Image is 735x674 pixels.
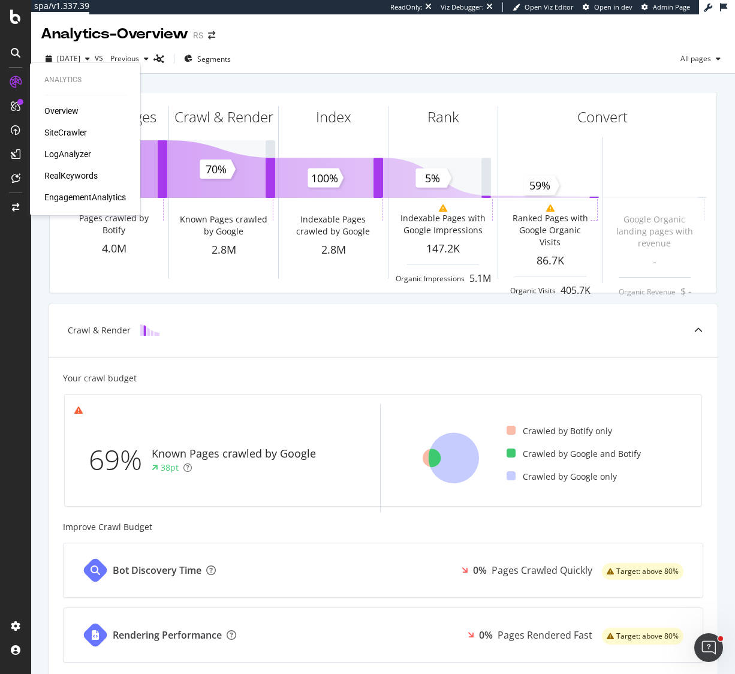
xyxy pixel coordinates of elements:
[641,2,690,12] a: Admin Page
[57,53,80,64] span: 2025 Sep. 13th
[67,212,161,236] div: Pages crawled by Botify
[169,242,278,258] div: 2.8M
[41,24,188,44] div: Analytics - Overview
[492,564,592,577] div: Pages Crawled Quickly
[63,607,703,663] a: Rendering Performance0%Pages Rendered Fastwarning label
[106,53,139,64] span: Previous
[63,521,703,533] div: Improve Crawl Budget
[390,2,423,12] div: ReadOnly:
[479,628,493,642] div: 0%
[469,272,491,285] div: 5.1M
[602,563,683,580] div: warning label
[113,564,201,577] div: Bot Discovery Time
[174,107,273,127] div: Crawl & Render
[197,54,231,64] span: Segments
[473,564,487,577] div: 0%
[179,49,236,68] button: Segments
[44,75,126,85] div: Analytics
[583,2,632,12] a: Open in dev
[286,213,380,237] div: Indexable Pages crawled by Google
[140,324,159,336] img: block-icon
[396,212,490,236] div: Indexable Pages with Google Impressions
[44,170,98,182] a: RealKeywords
[41,49,95,68] button: [DATE]
[89,440,152,480] div: 69%
[316,107,351,127] div: Index
[152,446,316,462] div: Known Pages crawled by Google
[602,628,683,645] div: warning label
[513,2,574,12] a: Open Viz Editor
[616,568,679,575] span: Target: above 80%
[106,49,153,68] button: Previous
[507,471,617,483] div: Crawled by Google only
[44,127,87,139] a: SiteCrawler
[279,242,388,258] div: 2.8M
[396,273,465,284] div: Organic Impressions
[176,213,270,237] div: Known Pages crawled by Google
[498,628,592,642] div: Pages Rendered Fast
[616,633,679,640] span: Target: above 80%
[68,324,131,336] div: Crawl & Render
[507,448,641,460] div: Crawled by Google and Botify
[113,628,222,642] div: Rendering Performance
[63,543,703,598] a: Bot Discovery Time0%Pages Crawled Quicklywarning label
[441,2,484,12] div: Viz Debugger:
[95,52,106,64] span: vs
[193,29,203,41] div: RS
[676,49,725,68] button: All pages
[59,241,168,257] div: 4.0M
[653,2,690,11] span: Admin Page
[676,53,711,64] span: All pages
[427,107,459,127] div: Rank
[63,372,137,384] div: Your crawl budget
[388,241,498,257] div: 147.2K
[208,31,215,40] div: arrow-right-arrow-left
[507,425,612,437] div: Crawled by Botify only
[44,148,91,160] a: LogAnalyzer
[594,2,632,11] span: Open in dev
[44,191,126,203] a: EngagementAnalytics
[161,462,179,474] div: 38pt
[694,633,723,662] iframe: Intercom live chat
[44,105,79,117] a: Overview
[525,2,574,11] span: Open Viz Editor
